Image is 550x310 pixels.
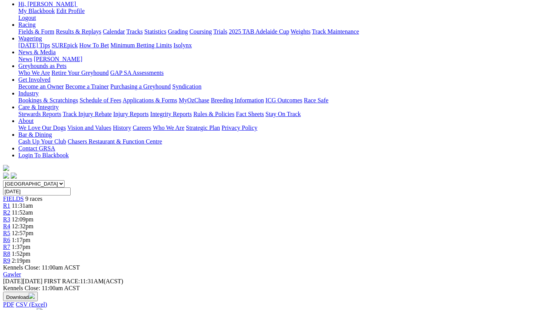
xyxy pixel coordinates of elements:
[123,97,177,103] a: Applications & Forms
[67,124,111,131] a: Vision and Values
[18,15,36,21] a: Logout
[18,8,547,21] div: Hi, [PERSON_NAME]
[211,97,264,103] a: Breeding Information
[3,187,71,195] input: Select date
[3,202,10,209] a: R1
[3,278,23,284] span: [DATE]
[52,42,78,48] a: SUREpick
[229,28,289,35] a: 2025 TAB Adelaide Cup
[113,111,149,117] a: Injury Reports
[222,124,257,131] a: Privacy Policy
[18,83,64,90] a: Become an Owner
[25,195,42,202] span: 9 races
[12,223,34,229] span: 12:32pm
[18,1,76,7] span: Hi, [PERSON_NAME]
[18,1,78,7] a: Hi, [PERSON_NAME]
[265,111,301,117] a: Stay On Track
[133,124,151,131] a: Careers
[18,28,547,35] div: Racing
[3,250,10,257] a: R8
[3,285,547,292] div: Kennels Close: 11:00am ACST
[34,56,82,62] a: [PERSON_NAME]
[18,69,547,76] div: Greyhounds as Pets
[18,152,69,158] a: Login To Blackbook
[3,278,42,284] span: [DATE]
[52,69,109,76] a: Retire Your Greyhound
[3,223,10,229] a: R4
[3,165,9,171] img: logo-grsa-white.png
[18,21,36,28] a: Racing
[18,145,55,152] a: Contact GRSA
[18,97,78,103] a: Bookings & Scratchings
[110,69,164,76] a: GAP SA Assessments
[18,83,547,90] div: Get Involved
[3,301,547,308] div: Download
[57,8,85,14] a: Edit Profile
[29,293,35,299] img: download.svg
[153,124,184,131] a: Who We Are
[12,216,34,223] span: 12:09pm
[12,257,31,264] span: 2:19pm
[3,271,21,278] a: Gawler
[110,42,172,48] a: Minimum Betting Limits
[18,63,66,69] a: Greyhounds as Pets
[11,173,17,179] img: twitter.svg
[18,111,61,117] a: Stewards Reports
[63,111,112,117] a: Track Injury Rebate
[3,244,10,250] a: R7
[3,209,10,216] span: R2
[291,28,311,35] a: Weights
[18,49,56,55] a: News & Media
[126,28,143,35] a: Tracks
[18,111,547,118] div: Care & Integrity
[179,97,209,103] a: MyOzChase
[18,138,66,145] a: Cash Up Your Club
[3,173,9,179] img: facebook.svg
[110,83,171,90] a: Purchasing a Greyhound
[18,42,50,48] a: [DATE] Tips
[18,124,547,131] div: About
[12,250,31,257] span: 1:52pm
[18,56,32,62] a: News
[3,264,80,271] span: Kennels Close: 11:00am ACST
[3,257,10,264] span: R9
[18,28,54,35] a: Fields & Form
[79,97,121,103] a: Schedule of Fees
[144,28,167,35] a: Statistics
[18,35,42,42] a: Wagering
[173,42,192,48] a: Isolynx
[3,237,10,243] a: R6
[12,202,33,209] span: 11:31am
[18,76,50,83] a: Get Involved
[168,28,188,35] a: Grading
[265,97,302,103] a: ICG Outcomes
[68,138,162,145] a: Chasers Restaurant & Function Centre
[304,97,328,103] a: Race Safe
[18,131,52,138] a: Bar & Dining
[3,216,10,223] a: R3
[18,138,547,145] div: Bar & Dining
[150,111,192,117] a: Integrity Reports
[3,292,38,301] button: Download
[65,83,109,90] a: Become a Trainer
[312,28,359,35] a: Track Maintenance
[3,230,10,236] a: R5
[103,28,125,35] a: Calendar
[172,83,201,90] a: Syndication
[12,244,31,250] span: 1:37pm
[3,195,24,202] a: FIELDS
[18,104,59,110] a: Care & Integrity
[18,90,39,97] a: Industry
[56,28,101,35] a: Results & Replays
[44,278,123,284] span: 11:31AM(ACST)
[18,69,50,76] a: Who We Are
[18,118,34,124] a: About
